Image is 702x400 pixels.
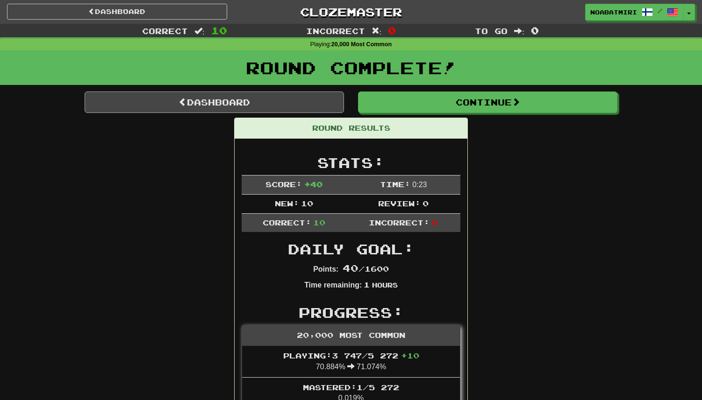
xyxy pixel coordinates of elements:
[275,199,299,208] span: New:
[142,26,188,35] span: Correct
[401,351,419,360] span: + 10
[412,181,427,189] span: 0 : 23
[369,218,430,227] span: Incorrect:
[265,180,302,189] span: Score:
[304,281,362,289] strong: Time remaining:
[211,25,227,36] span: 10
[380,180,410,189] span: Time:
[585,4,683,21] a: NoabatMiri /
[313,265,338,273] strong: Points:
[531,25,539,36] span: 0
[242,325,460,346] div: 20,000 Most Common
[423,199,429,208] span: 0
[3,58,699,77] h1: Round Complete!
[301,199,313,208] span: 10
[242,241,460,257] h2: Daily Goal:
[242,305,460,320] h2: Progress:
[372,281,398,289] small: Hours
[358,91,617,113] button: Continue
[475,26,508,35] span: To go
[303,383,399,392] span: Mastered: 1 / 5 272
[343,264,389,273] span: / 1600
[364,280,370,289] span: 1
[331,41,392,48] strong: 20,000 Most Common
[432,218,438,227] span: 0
[7,4,227,20] a: Dashboard
[283,351,419,360] span: Playing: 3 747 / 5 272
[235,118,467,139] div: Round Results
[306,26,365,35] span: Incorrect
[85,91,344,113] a: Dashboard
[372,27,382,35] span: :
[658,7,662,14] span: /
[194,27,205,35] span: :
[242,346,460,378] li: 70.884% 71.074%
[343,262,358,274] span: 40
[388,25,396,36] span: 0
[242,155,460,170] h2: Stats:
[313,218,325,227] span: 10
[590,8,637,16] span: NoabatMiri
[304,180,322,189] span: + 40
[241,4,461,20] a: Clozemaster
[263,218,311,227] span: Correct:
[378,199,421,208] span: Review:
[514,27,524,35] span: :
